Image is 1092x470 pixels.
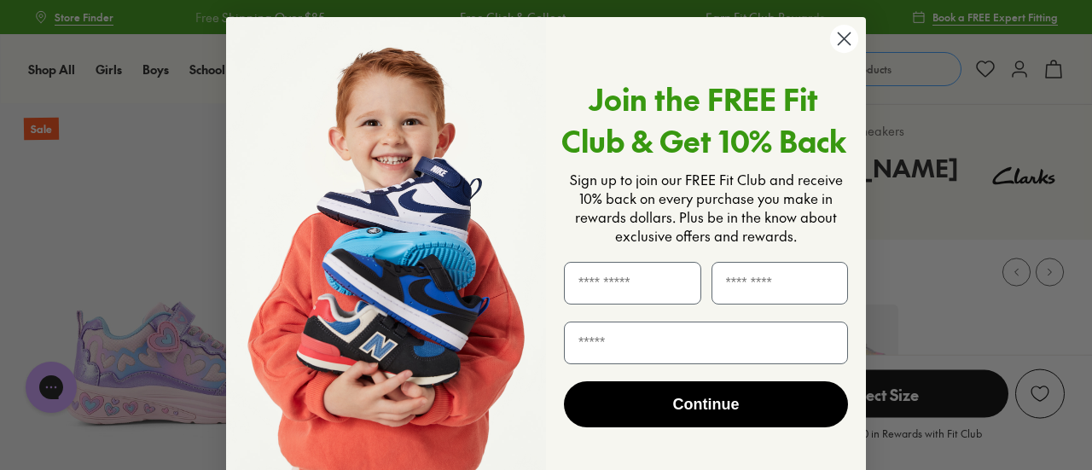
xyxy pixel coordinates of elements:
[564,322,848,364] input: Email
[564,381,848,427] button: Continue
[712,262,849,305] input: Last Name
[561,78,846,161] span: Join the FREE Fit Club & Get 10% Back
[564,262,701,305] input: First Name
[9,6,60,57] button: Gorgias live chat
[570,170,843,245] span: Sign up to join our FREE Fit Club and receive 10% back on every purchase you make in rewards doll...
[829,24,859,54] button: Close dialog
